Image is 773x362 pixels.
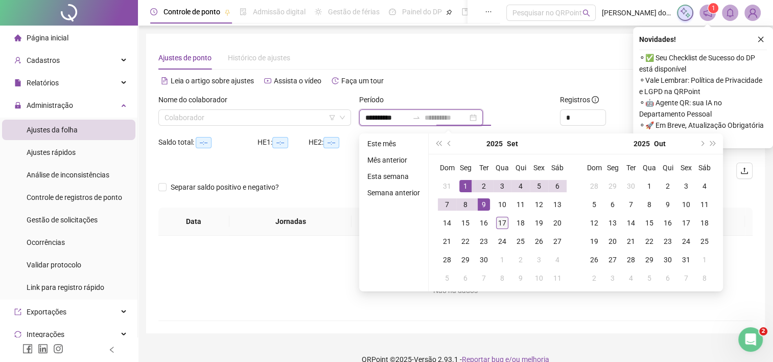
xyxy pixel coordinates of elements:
td: 2025-10-16 [659,214,677,232]
td: 2025-09-20 [548,214,567,232]
div: 25 [698,235,711,247]
td: 2025-10-24 [677,232,695,251]
div: 11 [551,272,564,284]
button: month panel [507,133,518,154]
span: upload [740,167,748,175]
td: 2025-09-27 [548,232,567,251]
label: Nome do colaborador [158,94,234,105]
span: ellipsis [485,8,492,15]
td: 2025-10-19 [585,232,603,251]
div: 5 [441,272,453,284]
div: 2 [478,180,490,192]
th: Data [158,208,229,236]
div: Saldo total: [158,137,257,148]
div: 2 [662,180,674,192]
span: file-text [161,77,168,84]
span: --:-- [272,137,288,148]
td: 2025-11-01 [695,251,714,269]
button: next-year [696,133,707,154]
button: super-prev-year [433,133,444,154]
span: left [108,346,115,353]
span: 1 [712,5,715,12]
div: HE 2: [309,137,360,148]
div: 8 [643,198,655,211]
div: 13 [606,217,619,229]
td: 2025-10-05 [585,195,603,214]
img: sparkle-icon.fc2bf0ac1784a2077858766a79e2daf3.svg [680,7,691,18]
td: 2025-09-04 [511,177,530,195]
td: 2025-10-27 [603,251,622,269]
span: Gestão de solicitações [27,216,98,224]
span: ⚬ ✅ Seu Checklist de Sucesso do DP está disponível [639,52,767,75]
td: 2025-11-08 [695,269,714,287]
td: 2025-10-29 [640,251,659,269]
td: 2025-09-18 [511,214,530,232]
td: 2025-10-10 [677,195,695,214]
div: 30 [478,254,490,266]
div: 20 [551,217,564,229]
span: Análise de inconsistências [27,171,109,179]
th: Sex [677,159,695,177]
div: 2 [588,272,600,284]
div: 5 [643,272,655,284]
td: 2025-09-25 [511,232,530,251]
div: 30 [662,254,674,266]
td: 2025-09-19 [530,214,548,232]
div: 7 [478,272,490,284]
div: 17 [680,217,692,229]
div: 23 [662,235,674,247]
button: prev-year [444,133,455,154]
th: Sáb [695,159,714,177]
div: 4 [551,254,564,266]
button: super-next-year [708,133,719,154]
span: down [339,115,345,121]
span: sun [315,8,322,15]
th: Ter [475,159,493,177]
div: 1 [643,180,655,192]
td: 2025-11-03 [603,269,622,287]
span: file [14,79,21,86]
div: 4 [514,180,527,192]
span: Exportações [27,308,66,316]
span: Validar protocolo [27,261,81,269]
span: dashboard [389,8,396,15]
span: Ajustes rápidos [27,148,76,156]
span: Administração [27,101,73,109]
div: 21 [625,235,637,247]
th: Qua [640,159,659,177]
td: 2025-11-06 [659,269,677,287]
span: sync [14,331,21,338]
span: Integrações [27,330,64,338]
span: Painel do DP [402,8,442,16]
div: 6 [662,272,674,284]
div: 3 [496,180,508,192]
button: year panel [486,133,503,154]
button: year panel [634,133,650,154]
div: 28 [625,254,637,266]
div: 16 [662,217,674,229]
div: 14 [625,217,637,229]
td: 2025-09-11 [511,195,530,214]
td: 2025-10-13 [603,214,622,232]
td: 2025-09-28 [585,177,603,195]
div: 12 [588,217,600,229]
td: 2025-10-10 [530,269,548,287]
div: 1 [496,254,508,266]
div: 3 [680,180,692,192]
li: Esta semana [363,170,424,183]
div: 8 [698,272,711,284]
div: 4 [625,272,637,284]
td: 2025-10-05 [438,269,456,287]
div: 18 [514,217,527,229]
td: 2025-10-22 [640,232,659,251]
span: instagram [53,344,63,354]
div: 9 [514,272,527,284]
span: [PERSON_NAME] do [PERSON_NAME] [602,7,671,18]
span: Assista o vídeo [274,77,321,85]
td: 2025-10-06 [456,269,475,287]
span: Ajustes de ponto [158,54,212,62]
td: 2025-10-07 [622,195,640,214]
td: 2025-09-01 [456,177,475,195]
th: Entrada 1 [352,208,428,236]
th: Qui [659,159,677,177]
